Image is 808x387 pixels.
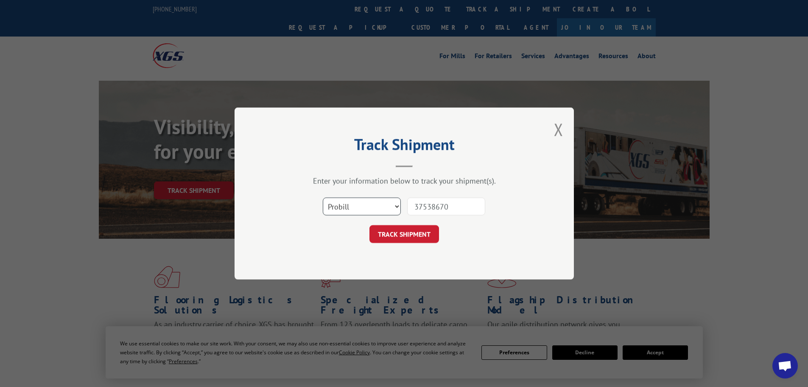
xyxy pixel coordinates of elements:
[772,353,798,379] div: Open chat
[369,225,439,243] button: TRACK SHIPMENT
[407,198,485,215] input: Number(s)
[554,118,563,141] button: Close modal
[277,176,531,186] div: Enter your information below to track your shipment(s).
[277,138,531,155] h2: Track Shipment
